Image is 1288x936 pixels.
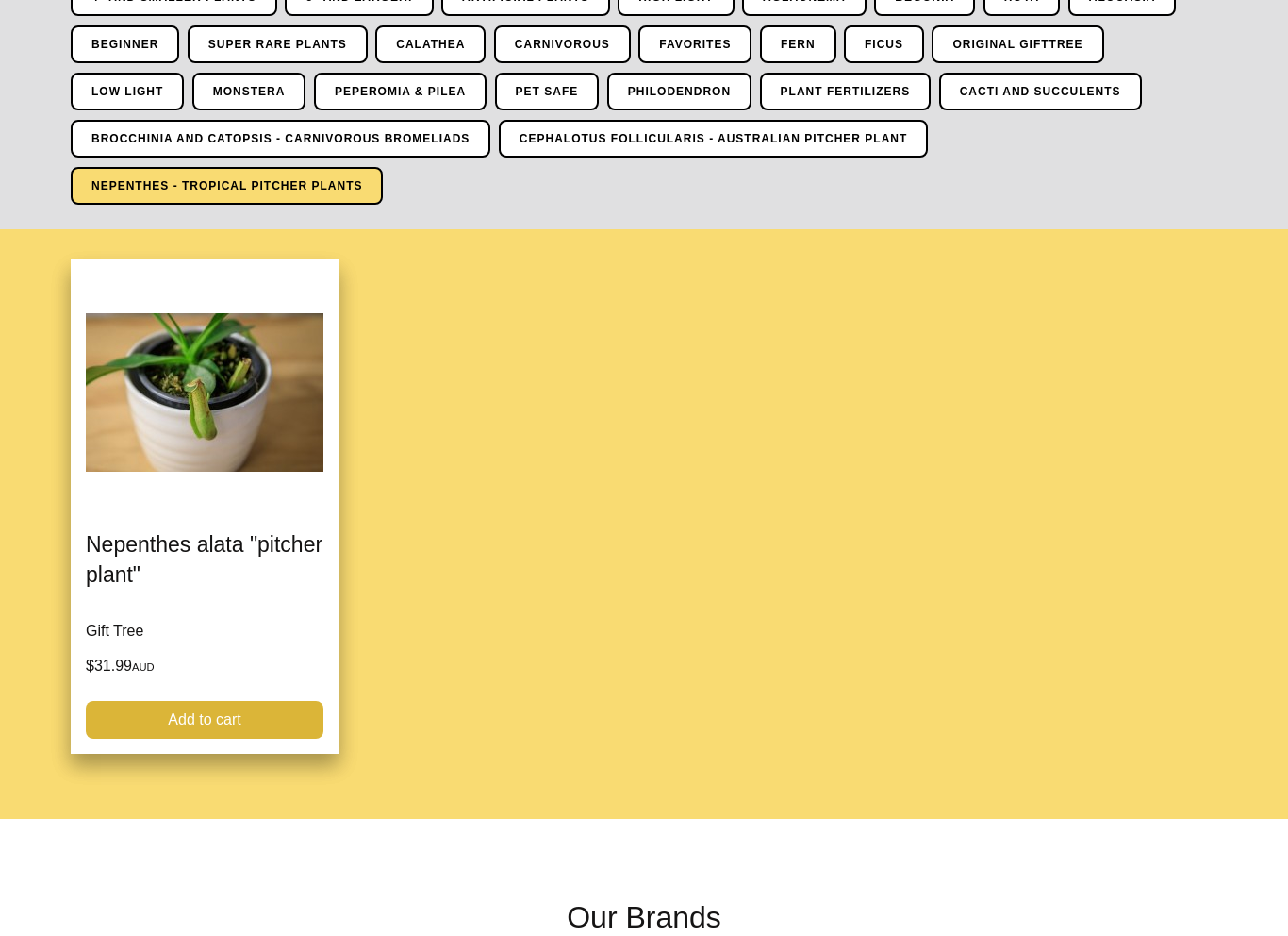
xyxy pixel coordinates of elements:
a: Pet Safe [495,73,600,110]
a: Low Light [71,73,184,110]
a: Cephalotus Follicularis - Australian Pitcher Plant [499,120,929,158]
a: Super Rare Plants [188,25,368,63]
a: Add to cart [86,701,323,739]
a: Peperomia & Pilea [314,73,487,110]
a: Fern [760,25,836,63]
a: Cacti and Succulents [939,73,1142,110]
a: Plant Fertilizers [760,73,932,110]
a: Brocchinia And Catopsis - Carnivorous Bromeliads [71,120,490,158]
a: Calathea [375,25,486,63]
a: Carnivorous [494,25,631,63]
a: Monstera [192,73,306,110]
a: Beginner [71,25,179,63]
a: Ficus [844,25,924,63]
a: Original GiftTree [932,25,1103,63]
a: Philodendron [607,73,751,110]
a: Nepenthes - Tropical Pitcher Plants [71,167,383,205]
a: Favorites [638,25,751,63]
